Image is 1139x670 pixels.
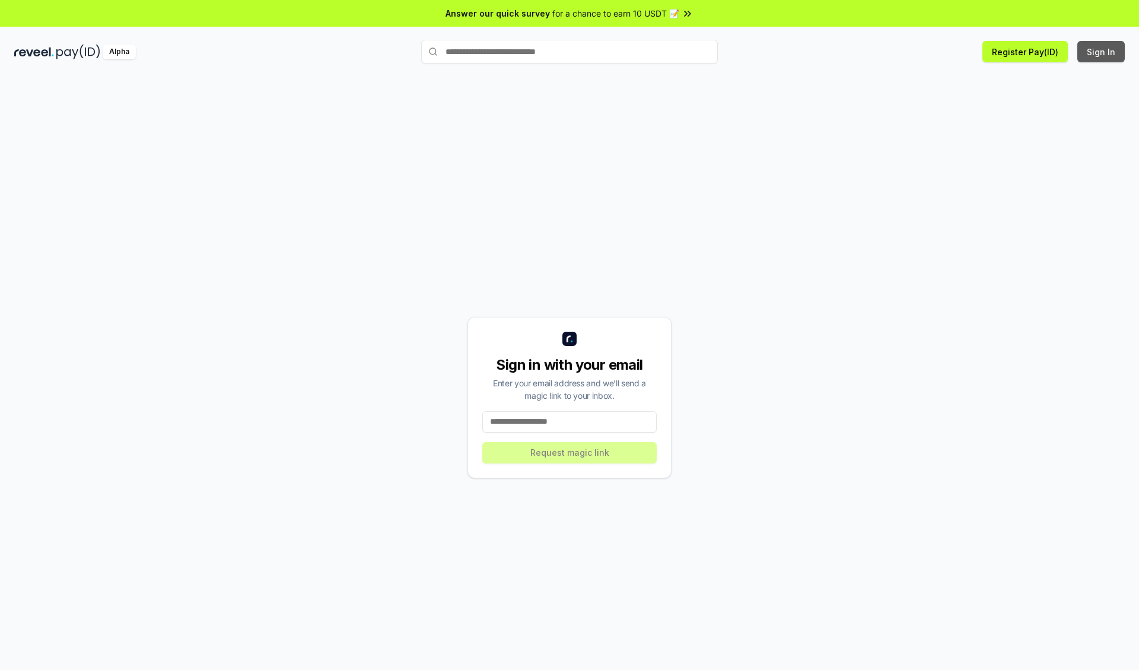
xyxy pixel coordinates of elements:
[482,377,657,402] div: Enter your email address and we’ll send a magic link to your inbox.
[56,45,100,59] img: pay_id
[446,7,550,20] span: Answer our quick survey
[562,332,577,346] img: logo_small
[552,7,679,20] span: for a chance to earn 10 USDT 📝
[103,45,136,59] div: Alpha
[482,355,657,374] div: Sign in with your email
[14,45,54,59] img: reveel_dark
[982,41,1068,62] button: Register Pay(ID)
[1077,41,1125,62] button: Sign In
